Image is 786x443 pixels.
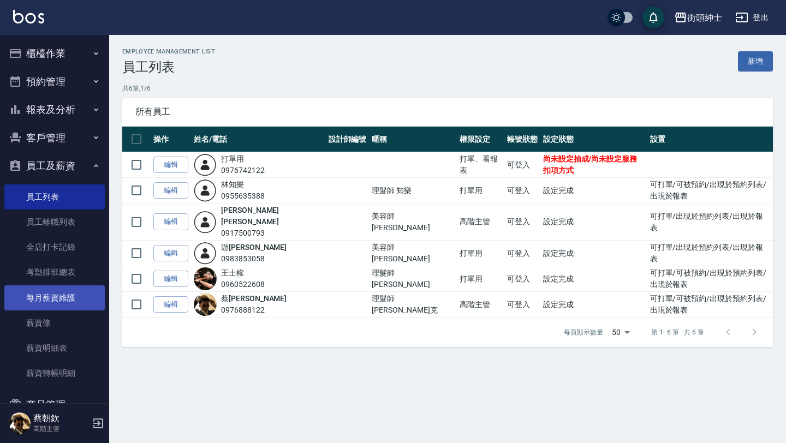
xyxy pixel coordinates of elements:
a: 編輯 [153,271,188,288]
td: 高階主管 [457,203,504,241]
span: 尚未設定抽成/尚未設定服務扣項方式 [543,154,637,175]
td: 美容師 [PERSON_NAME] [369,241,457,266]
a: [PERSON_NAME][PERSON_NAME] [221,206,279,226]
td: 打單用 [457,266,504,292]
td: 可打單/出現於預約列表/出現於報表 [647,241,773,266]
a: 蔡[PERSON_NAME] [221,294,287,303]
th: 帳號狀態 [504,127,540,152]
td: 打單用 [457,178,504,203]
div: 0917500793 [221,228,323,239]
p: 共 6 筆, 1 / 6 [122,83,773,93]
button: 櫃檯作業 [4,39,105,68]
img: user-login-man-human-body-mobile-person-512.png [194,242,217,265]
a: 編輯 [153,157,188,173]
td: 設定完成 [540,266,647,292]
h3: 員工列表 [122,59,215,75]
button: 客戶管理 [4,124,105,152]
td: 可打單/出現於預約列表/出現於報表 [647,203,773,241]
td: 可登入 [504,292,540,318]
td: 設定完成 [540,241,647,266]
td: 理髮師 [PERSON_NAME] [369,266,457,292]
a: 編輯 [153,245,188,262]
td: 打單、看報表 [457,152,504,178]
td: 可打單/可被預約/出現於預約列表/出現於報表 [647,178,773,203]
td: 高階主管 [457,292,504,318]
h5: 蔡朝欽 [33,413,89,424]
button: 預約管理 [4,68,105,96]
td: 設定完成 [540,292,647,318]
img: avatar.jpeg [194,293,217,316]
a: 全店打卡記錄 [4,235,105,260]
td: 設定完成 [540,203,647,241]
th: 權限設定 [457,127,504,152]
img: Logo [13,10,44,23]
div: 50 [608,318,634,347]
a: 員工離職列表 [4,209,105,235]
td: 美容師 [PERSON_NAME] [369,203,457,241]
img: avatar.jpeg [194,267,217,290]
div: 0960522608 [221,279,265,290]
div: 0976888122 [221,304,287,316]
th: 暱稱 [369,127,457,152]
a: 薪資轉帳明細 [4,361,105,386]
img: user-login-man-human-body-mobile-person-512.png [194,179,217,202]
a: 每月薪資維護 [4,285,105,310]
button: save [642,7,664,28]
td: 理髮師 [PERSON_NAME]克 [369,292,457,318]
button: 登出 [731,8,773,28]
td: 打單用 [457,241,504,266]
a: 薪資條 [4,310,105,336]
a: 編輯 [153,182,188,199]
div: 0976742122 [221,165,265,176]
button: 街頭紳士 [670,7,727,29]
a: 王士權 [221,268,244,277]
button: 員工及薪資 [4,152,105,180]
a: 新增 [738,51,773,71]
td: 可打單/可被預約/出現於預約列表/出現於報表 [647,292,773,318]
img: user-login-man-human-body-mobile-person-512.png [194,211,217,234]
button: 商品管理 [4,391,105,419]
p: 高階主管 [33,424,89,434]
td: 可登入 [504,266,540,292]
td: 理髮師 知樂 [369,178,457,203]
p: 每頁顯示數量 [564,327,603,337]
a: 林知樂 [221,180,244,189]
td: 可登入 [504,152,540,178]
div: 街頭紳士 [687,11,722,25]
button: 報表及分析 [4,95,105,124]
td: 可登入 [504,241,540,266]
a: 打單用 [221,154,244,163]
h2: Employee Management List [122,48,215,55]
span: 所有員工 [135,106,760,117]
img: Person [9,412,31,434]
th: 設置 [647,127,773,152]
th: 設定狀態 [540,127,647,152]
a: 考勤排班總表 [4,260,105,285]
td: 可登入 [504,203,540,241]
th: 操作 [151,127,191,152]
td: 可打單/可被預約/出現於預約列表/出現於報表 [647,266,773,292]
td: 設定完成 [540,178,647,203]
a: 游[PERSON_NAME] [221,243,287,252]
a: 編輯 [153,296,188,313]
img: user-login-man-human-body-mobile-person-512.png [194,153,217,176]
a: 員工列表 [4,184,105,209]
th: 姓名/電話 [191,127,326,152]
div: 0955635388 [221,190,265,202]
td: 可登入 [504,178,540,203]
th: 設計師編號 [326,127,370,152]
div: 0983853058 [221,253,287,265]
p: 第 1–6 筆 共 6 筆 [651,327,704,337]
a: 薪資明細表 [4,336,105,361]
a: 編輯 [153,213,188,230]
